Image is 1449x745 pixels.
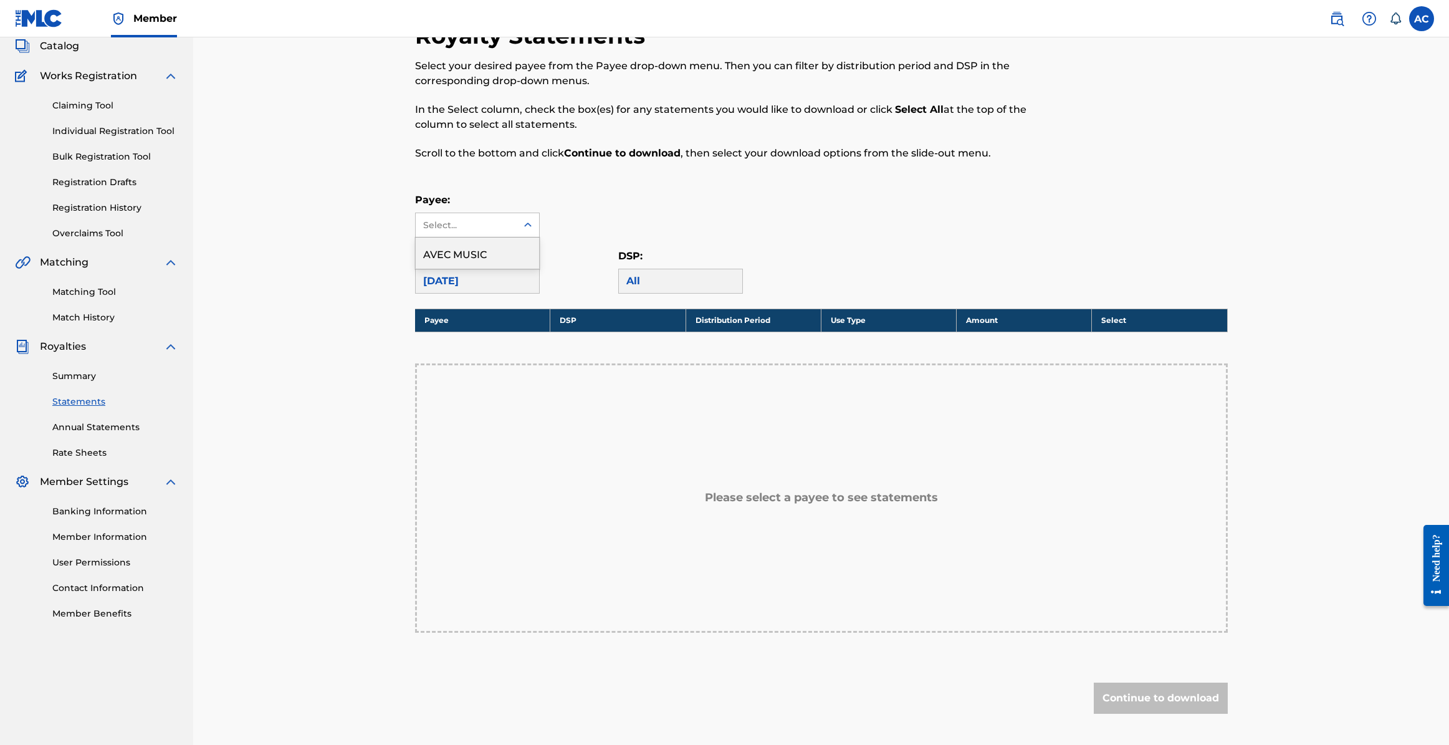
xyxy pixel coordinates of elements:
[133,11,177,26] span: Member
[15,339,30,354] img: Royalties
[550,309,686,332] th: DSP
[52,607,178,620] a: Member Benefits
[52,150,178,163] a: Bulk Registration Tool
[163,474,178,489] img: expand
[1324,6,1349,31] a: Public Search
[52,201,178,214] a: Registration History
[1357,6,1382,31] div: Help
[686,309,821,332] th: Distribution Period
[163,255,178,270] img: expand
[52,395,178,408] a: Statements
[415,309,550,332] th: Payee
[15,9,63,27] img: MLC Logo
[957,309,1092,332] th: Amount
[15,255,31,270] img: Matching
[415,194,450,206] label: Payee:
[52,582,178,595] a: Contact Information
[163,69,178,84] img: expand
[163,339,178,354] img: expand
[618,250,643,262] label: DSP:
[52,370,178,383] a: Summary
[416,238,539,269] div: AVEC MUSIC
[1362,11,1377,26] img: help
[52,421,178,434] a: Annual Statements
[52,505,178,518] a: Banking Information
[1414,516,1449,616] iframe: Resource Center
[52,531,178,544] a: Member Information
[40,39,79,54] span: Catalog
[52,227,178,240] a: Overclaims Tool
[415,102,1041,132] p: In the Select column, check the box(es) for any statements you would like to download or click at...
[1389,12,1402,25] div: Notifications
[111,11,126,26] img: Top Rightsholder
[15,39,30,54] img: Catalog
[52,176,178,189] a: Registration Drafts
[52,99,178,112] a: Claiming Tool
[1329,11,1344,26] img: search
[564,147,681,159] strong: Continue to download
[423,219,508,232] div: Select...
[895,103,944,115] strong: Select All
[15,474,30,489] img: Member Settings
[52,311,178,324] a: Match History
[40,255,88,270] span: Matching
[52,125,178,138] a: Individual Registration Tool
[1092,309,1227,332] th: Select
[40,474,128,489] span: Member Settings
[52,556,178,569] a: User Permissions
[52,286,178,299] a: Matching Tool
[52,446,178,459] a: Rate Sheets
[40,339,86,354] span: Royalties
[40,69,137,84] span: Works Registration
[415,146,1041,161] p: Scroll to the bottom and click , then select your download options from the slide-out menu.
[1409,6,1434,31] div: User Menu
[15,69,31,84] img: Works Registration
[15,39,79,54] a: CatalogCatalog
[415,59,1041,89] p: Select your desired payee from the Payee drop-down menu. Then you can filter by distribution peri...
[705,491,938,505] h5: Please select a payee to see statements
[821,309,956,332] th: Use Type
